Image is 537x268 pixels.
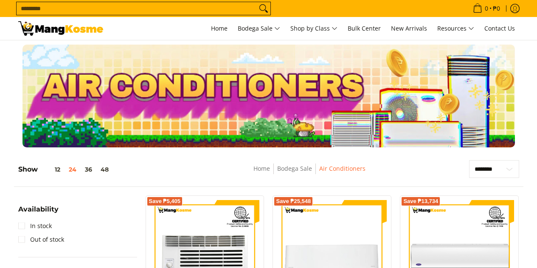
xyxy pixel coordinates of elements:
[238,23,280,34] span: Bodega Sale
[207,17,232,40] a: Home
[391,24,427,32] span: New Arrivals
[233,17,284,40] a: Bodega Sale
[257,2,270,15] button: Search
[18,219,52,233] a: In stock
[18,165,113,174] h5: Show
[484,6,489,11] span: 0
[343,17,385,40] a: Bulk Center
[276,199,311,204] span: Save ₱25,548
[191,164,427,183] nav: Breadcrumbs
[403,199,438,204] span: Save ₱13,734
[81,166,96,173] button: 36
[18,233,64,246] a: Out of stock
[290,23,337,34] span: Shop by Class
[387,17,431,40] a: New Arrivals
[112,17,519,40] nav: Main Menu
[437,23,474,34] span: Resources
[253,164,270,172] a: Home
[96,166,113,173] button: 48
[433,17,478,40] a: Resources
[492,6,501,11] span: ₱0
[149,199,181,204] span: Save ₱5,405
[348,24,381,32] span: Bulk Center
[18,21,103,36] img: Bodega Sale Aircon l Mang Kosme: Home Appliances Warehouse Sale
[286,17,342,40] a: Shop by Class
[470,4,503,13] span: •
[65,166,81,173] button: 24
[277,164,312,172] a: Bodega Sale
[211,24,228,32] span: Home
[18,206,59,213] span: Availability
[18,206,59,219] summary: Open
[480,17,519,40] a: Contact Us
[319,164,365,172] a: Air Conditioners
[484,24,515,32] span: Contact Us
[38,166,65,173] button: 12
